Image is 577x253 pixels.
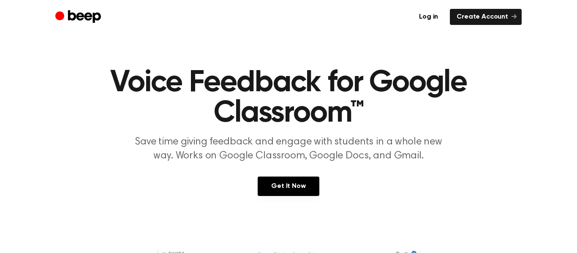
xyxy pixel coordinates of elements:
[55,9,103,25] a: Beep
[450,9,522,25] a: Create Account
[412,9,445,25] a: Log in
[126,135,451,163] p: Save time giving feedback and engage with students in a whole new way. Works on Google Classroom,...
[72,68,505,128] h1: Voice Feedback for Google Classroom™
[258,177,319,196] a: Get It Now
